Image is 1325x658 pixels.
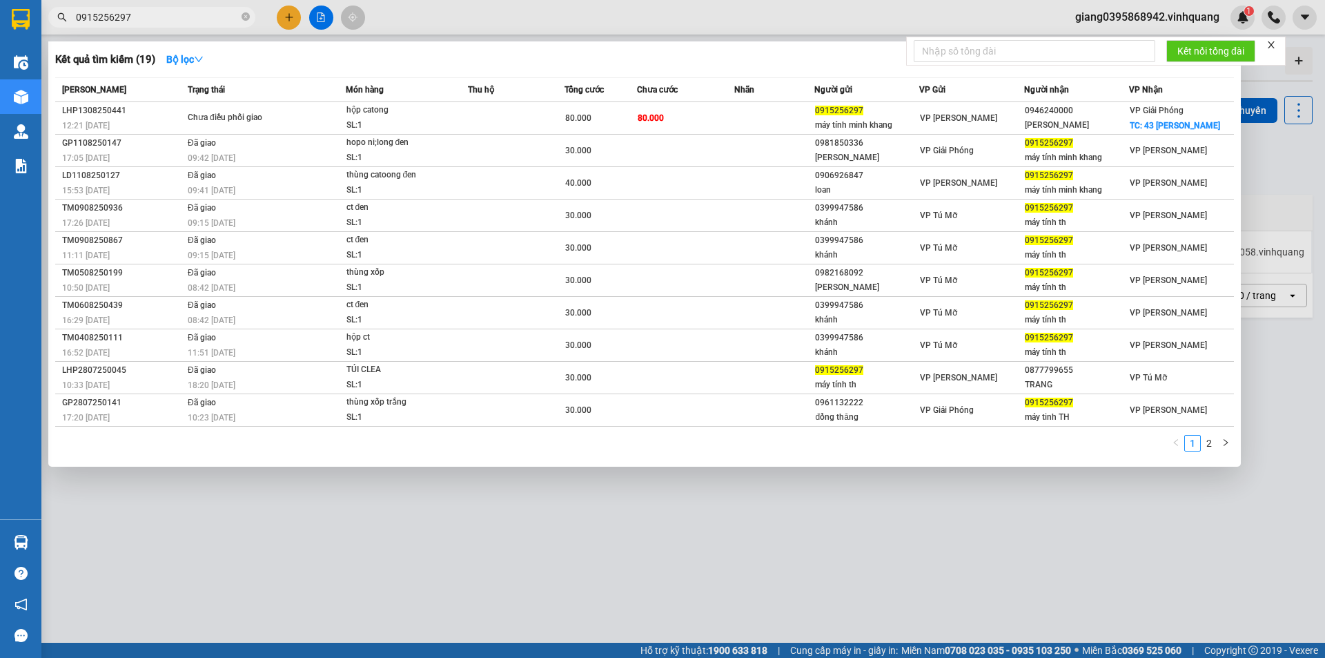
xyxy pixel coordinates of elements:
[1221,438,1230,447] span: right
[1025,171,1073,180] span: 0915256297
[346,85,384,95] span: Món hàng
[1129,85,1163,95] span: VP Nhận
[62,104,184,118] div: LHP1308250441
[188,348,235,358] span: 11:51 [DATE]
[565,85,604,95] span: Tổng cước
[1025,104,1128,118] div: 0946240000
[346,345,450,360] div: SL: 1
[188,171,216,180] span: Đã giao
[815,378,919,392] div: máy tính th
[815,118,919,133] div: máy tính minh khang
[62,316,110,325] span: 16:29 [DATE]
[1025,280,1128,295] div: máy tính th
[62,331,184,345] div: TM0408250111
[188,268,216,278] span: Đã giao
[55,52,155,67] h3: Kết quả tìm kiếm ( 19 )
[1025,345,1128,360] div: máy tính th
[14,90,28,104] img: warehouse-icon
[346,330,450,345] div: hộp ct
[734,85,754,95] span: Nhãn
[815,168,919,183] div: 0906926847
[346,135,450,151] div: hopo ni;long đen
[815,201,919,215] div: 0399947586
[62,348,110,358] span: 16:52 [DATE]
[920,373,997,383] span: VP [PERSON_NAME]
[1025,268,1073,278] span: 0915256297
[914,40,1155,62] input: Nhập số tổng đài
[62,136,184,151] div: GP1108250147
[468,85,494,95] span: Thu hộ
[346,118,450,133] div: SL: 1
[1025,313,1128,327] div: máy tính th
[815,396,919,410] div: 0961132222
[188,153,235,163] span: 09:42 [DATE]
[346,362,450,378] div: TÚI CLEA
[346,183,450,198] div: SL: 1
[346,410,450,425] div: SL: 1
[1130,106,1184,115] span: VP Giải Phóng
[1130,308,1207,318] span: VP [PERSON_NAME]
[188,283,235,293] span: 08:42 [DATE]
[188,398,216,407] span: Đã giao
[1025,118,1128,133] div: [PERSON_NAME]
[62,85,126,95] span: [PERSON_NAME]
[1025,151,1128,165] div: máy tính minh khang
[1168,435,1184,452] button: left
[565,178,591,188] span: 40.000
[188,138,216,148] span: Đã giao
[62,186,110,195] span: 15:53 [DATE]
[815,331,919,345] div: 0399947586
[62,363,184,378] div: LHP2807250045
[815,215,919,230] div: khánh
[1201,435,1217,452] li: 2
[14,629,28,642] span: message
[188,235,216,245] span: Đã giao
[815,298,919,313] div: 0399947586
[242,11,250,24] span: close-circle
[815,266,919,280] div: 0982168092
[188,203,216,213] span: Đã giao
[14,55,28,70] img: warehouse-icon
[188,218,235,228] span: 09:15 [DATE]
[920,211,957,220] span: VP Tú Mỡ
[638,113,664,123] span: 80.000
[1025,378,1128,392] div: TRANG
[62,121,110,130] span: 12:21 [DATE]
[62,266,184,280] div: TM0508250199
[14,598,28,611] span: notification
[1130,373,1167,383] span: VP Tú Mỡ
[1266,40,1276,50] span: close
[188,186,235,195] span: 09:41 [DATE]
[188,365,216,375] span: Đã giao
[1130,243,1207,253] span: VP [PERSON_NAME]
[920,113,997,123] span: VP [PERSON_NAME]
[188,413,235,423] span: 10:23 [DATE]
[815,151,919,165] div: [PERSON_NAME]
[62,413,110,423] span: 17:20 [DATE]
[62,298,184,313] div: TM0608250439
[346,265,450,280] div: thùng xốp
[1130,146,1207,155] span: VP [PERSON_NAME]
[1025,203,1073,213] span: 0915256297
[346,200,450,215] div: ct đen
[920,340,957,350] span: VP Tú Mỡ
[815,345,919,360] div: khánh
[815,106,863,115] span: 0915256297
[815,248,919,262] div: khánh
[155,48,215,70] button: Bộ lọcdown
[1130,178,1207,188] span: VP [PERSON_NAME]
[1172,438,1180,447] span: left
[346,103,450,118] div: hộp catong
[565,308,591,318] span: 30.000
[1168,435,1184,452] li: Previous Page
[1130,340,1207,350] span: VP [PERSON_NAME]
[346,168,450,183] div: thùng catoong đen
[1130,275,1207,285] span: VP [PERSON_NAME]
[565,243,591,253] span: 30.000
[1217,435,1234,452] button: right
[188,300,216,310] span: Đã giao
[1184,435,1201,452] li: 1
[1130,211,1207,220] span: VP [PERSON_NAME]
[1025,333,1073,342] span: 0915256297
[12,9,30,30] img: logo-vxr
